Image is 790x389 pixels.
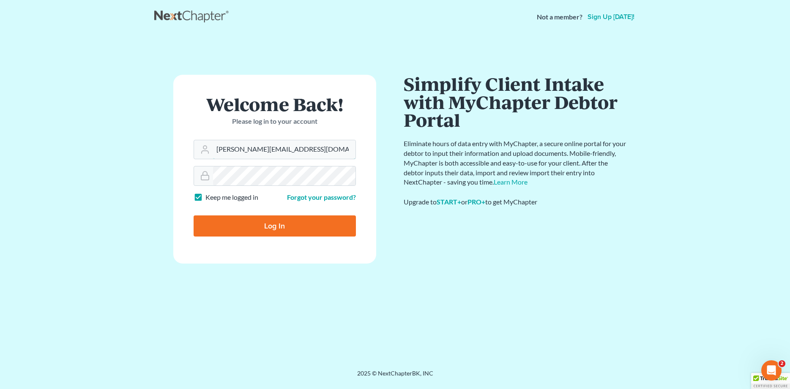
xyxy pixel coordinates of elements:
[154,369,636,384] div: 2025 © NextChapterBK, INC
[194,117,356,126] p: Please log in to your account
[205,193,258,202] label: Keep me logged in
[751,373,790,389] div: TrustedSite Certified
[194,95,356,113] h1: Welcome Back!
[404,197,628,207] div: Upgrade to or to get MyChapter
[404,139,628,187] p: Eliminate hours of data entry with MyChapter, a secure online portal for your debtor to input the...
[761,360,782,381] iframe: Intercom live chat
[213,140,355,159] input: Email Address
[287,193,356,201] a: Forgot your password?
[494,178,528,186] a: Learn More
[404,75,628,129] h1: Simplify Client Intake with MyChapter Debtor Portal
[586,14,636,20] a: Sign up [DATE]!
[194,215,356,237] input: Log In
[537,12,582,22] strong: Not a member?
[437,198,461,206] a: START+
[779,360,785,367] span: 2
[467,198,485,206] a: PRO+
